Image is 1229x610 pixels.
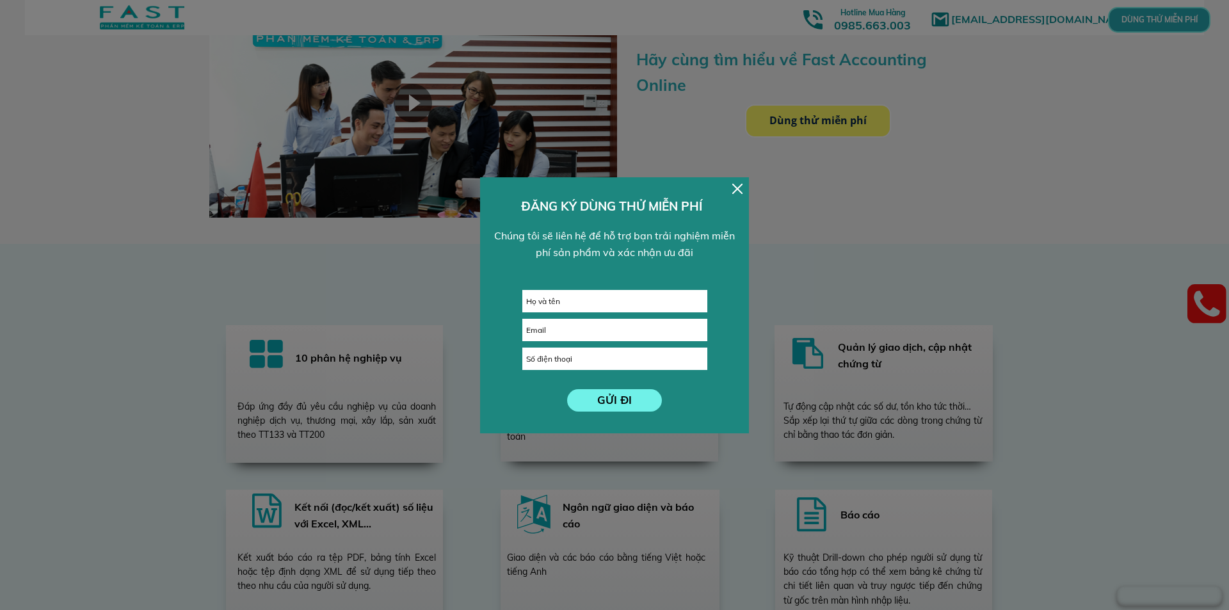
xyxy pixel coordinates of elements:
h3: ĐĂNG KÝ DÙNG THỬ MIỄN PHÍ [521,197,709,216]
input: Email [523,319,707,341]
input: Số điện thoại [523,348,707,369]
input: Họ và tên [523,291,707,312]
div: Chúng tôi sẽ liên hệ để hỗ trợ bạn trải nghiệm miễn phí sản phẩm và xác nhận ưu đãi [488,228,741,261]
p: GỬI ĐI [567,389,663,412]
